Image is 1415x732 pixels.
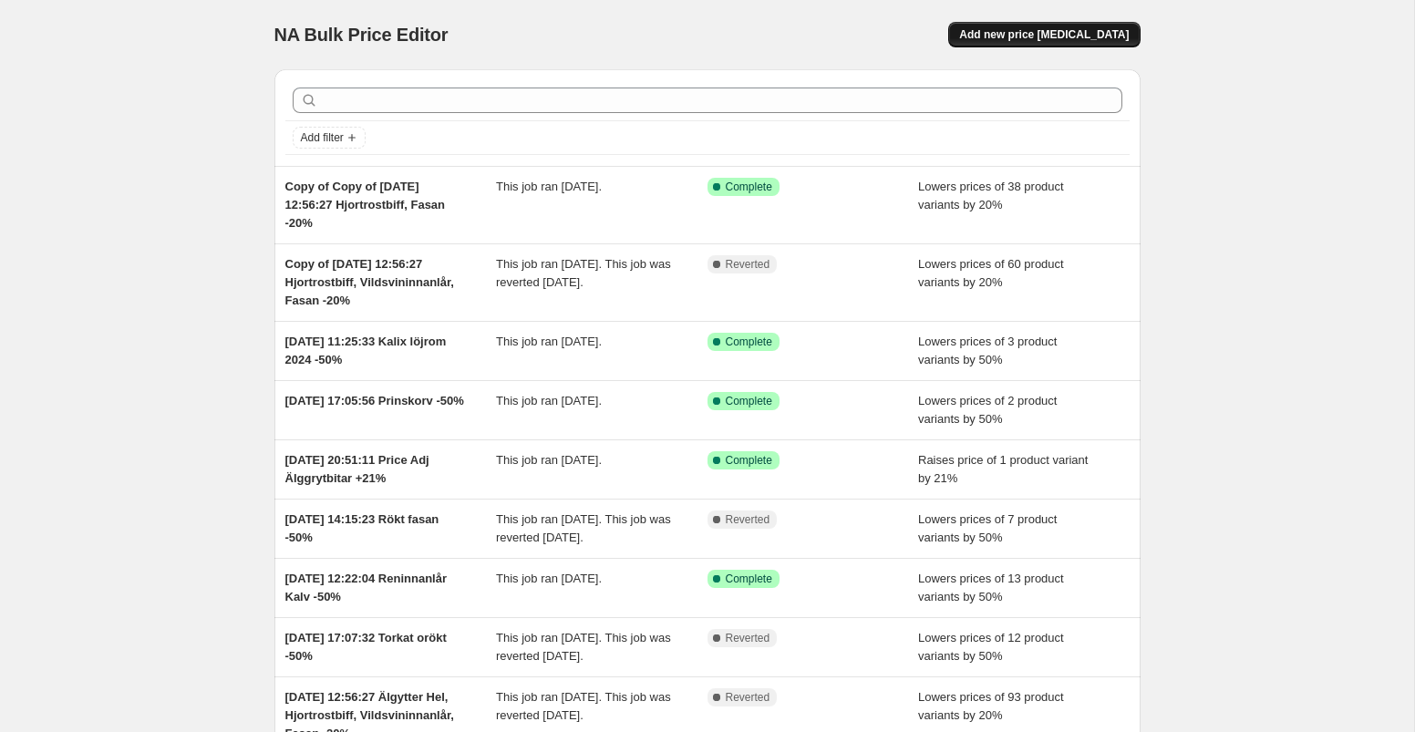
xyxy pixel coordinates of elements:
span: This job ran [DATE]. [496,180,602,193]
span: Lowers prices of 7 product variants by 50% [918,512,1057,544]
button: Add new price [MEDICAL_DATA] [948,22,1140,47]
span: Copy of [DATE] 12:56:27 Hjortrostbiff, Vildsvininnanlår, Fasan -20% [285,257,454,307]
span: Lowers prices of 13 product variants by 50% [918,572,1064,603]
span: This job ran [DATE]. This job was reverted [DATE]. [496,631,671,663]
span: Complete [726,572,772,586]
span: Reverted [726,512,770,527]
span: [DATE] 12:22:04 Reninnanlår Kalv -50% [285,572,447,603]
span: Reverted [726,631,770,645]
span: This job ran [DATE]. This job was reverted [DATE]. [496,512,671,544]
span: Raises price of 1 product variant by 21% [918,453,1088,485]
span: [DATE] 11:25:33 Kalix löjrom 2024 -50% [285,335,447,366]
span: [DATE] 17:07:32 Torkat orökt -50% [285,631,447,663]
span: NA Bulk Price Editor [274,25,449,45]
span: [DATE] 20:51:11 Price Adj Älggrytbitar +21% [285,453,429,485]
span: Complete [726,180,772,194]
span: This job ran [DATE]. [496,453,602,467]
span: Lowers prices of 3 product variants by 50% [918,335,1057,366]
span: This job ran [DATE]. [496,572,602,585]
span: Reverted [726,257,770,272]
span: Complete [726,394,772,408]
span: [DATE] 17:05:56 Prinskorv -50% [285,394,464,407]
span: This job ran [DATE]. [496,394,602,407]
span: Reverted [726,690,770,705]
span: Lowers prices of 93 product variants by 20% [918,690,1064,722]
span: Lowers prices of 2 product variants by 50% [918,394,1057,426]
span: [DATE] 14:15:23 Rökt fasan -50% [285,512,439,544]
span: Lowers prices of 38 product variants by 20% [918,180,1064,211]
span: Lowers prices of 60 product variants by 20% [918,257,1064,289]
span: Lowers prices of 12 product variants by 50% [918,631,1064,663]
span: This job ran [DATE]. This job was reverted [DATE]. [496,690,671,722]
span: This job ran [DATE]. This job was reverted [DATE]. [496,257,671,289]
span: This job ran [DATE]. [496,335,602,348]
span: Add filter [301,130,344,145]
span: Complete [726,453,772,468]
button: Add filter [293,127,366,149]
span: Complete [726,335,772,349]
span: Copy of Copy of [DATE] 12:56:27 Hjortrostbiff, Fasan -20% [285,180,446,230]
span: Add new price [MEDICAL_DATA] [959,27,1129,42]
